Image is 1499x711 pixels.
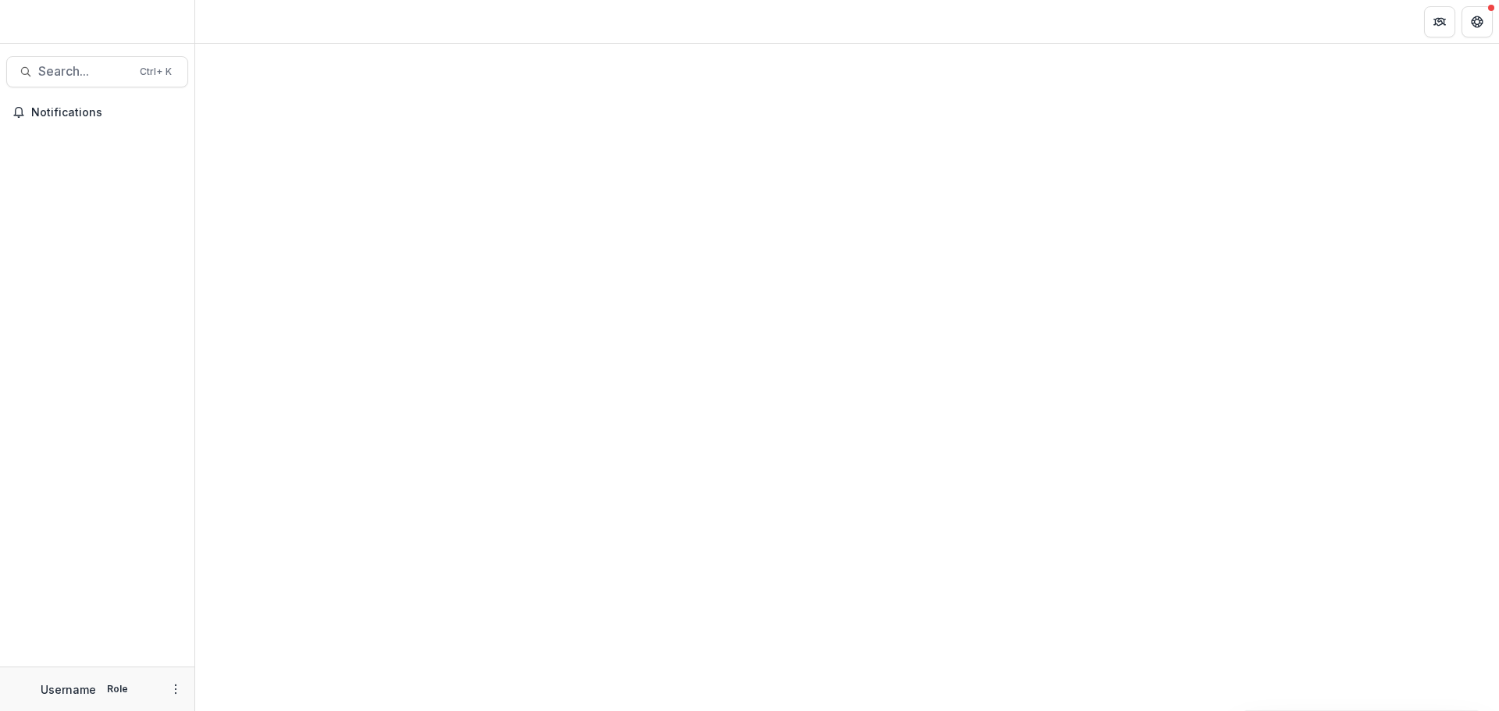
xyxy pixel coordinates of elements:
button: Search... [6,56,188,87]
button: Get Help [1462,6,1493,37]
div: Ctrl + K [137,63,175,80]
span: Search... [38,64,130,79]
button: Notifications [6,100,188,125]
button: Partners [1424,6,1455,37]
p: Username [41,681,96,698]
span: Notifications [31,106,182,119]
button: More [166,680,185,699]
p: Role [102,682,133,696]
nav: breadcrumb [201,10,268,33]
